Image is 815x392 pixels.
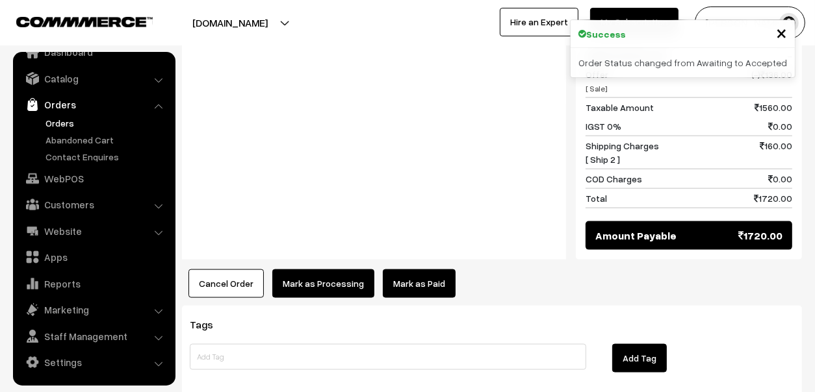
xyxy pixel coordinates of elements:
span: (-) 136.00 [751,67,792,95]
span: Offer [586,67,608,95]
img: user [779,13,799,32]
a: Abandoned Cart [42,133,171,147]
span: 1720.00 [738,228,783,243]
span: × [776,20,787,44]
a: Catalog [16,67,171,90]
a: Mark as Paid [383,269,456,298]
button: Mark as Processing [272,269,374,298]
span: [ Sale] [586,84,608,93]
a: Dashboard [16,40,171,64]
span: 0.00 [768,119,792,133]
span: IGST 0% [586,119,621,133]
a: Settings [16,350,171,374]
a: WebPOS [16,167,171,190]
button: Cancel Order [188,269,264,298]
span: Total [586,191,607,205]
input: Add Tag [190,344,586,370]
span: Amount Payable [595,228,677,243]
div: Order Status changed from Awaiting to Accepted [571,48,795,77]
button: Add Tag [612,344,667,373]
a: Reports [16,272,171,295]
a: Hire an Expert [500,8,578,36]
span: 1720.00 [754,191,792,205]
a: Orders [42,116,171,130]
strong: Success [586,27,626,41]
a: Website [16,219,171,243]
span: Tags [190,318,229,331]
button: [PERSON_NAME]… [695,6,805,39]
a: Apps [16,245,171,269]
a: Staff Management [16,325,171,348]
a: My Subscription [590,8,679,36]
a: Marketing [16,298,171,321]
span: 1560.00 [755,101,792,114]
a: Contact Enquires [42,150,171,164]
button: [DOMAIN_NAME] [147,6,313,39]
a: Orders [16,93,171,116]
span: Taxable Amount [586,101,654,114]
img: COMMMERCE [16,17,153,27]
span: 160.00 [760,139,792,166]
a: COMMMERCE [16,13,130,29]
button: Close [776,23,787,42]
span: Shipping Charges [ Ship 2 ] [586,139,659,166]
span: 0.00 [768,172,792,186]
a: Customers [16,193,171,216]
span: COD Charges [586,172,642,186]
